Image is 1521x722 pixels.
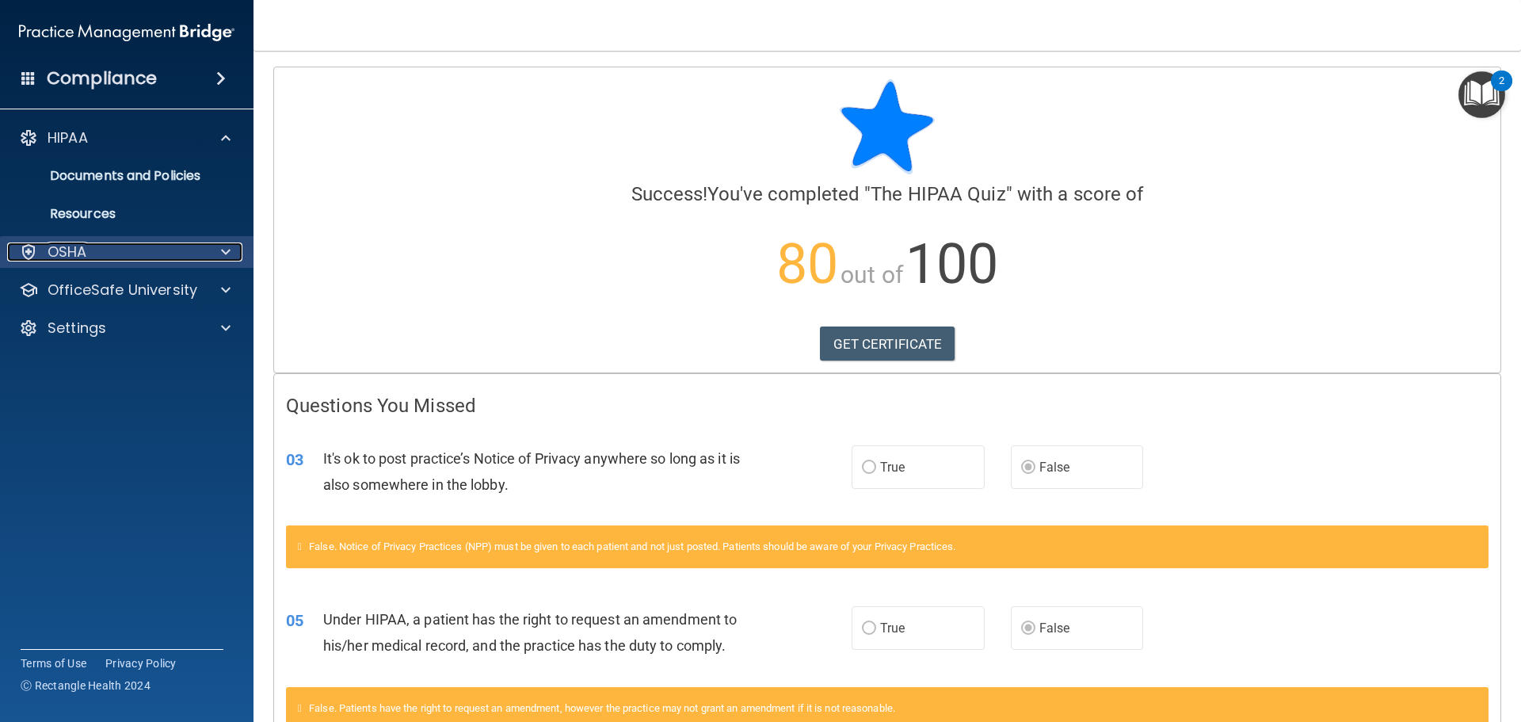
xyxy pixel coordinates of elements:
[1458,71,1505,118] button: Open Resource Center, 2 new notifications
[309,541,955,552] span: False. Notice of Privacy Practices (NPP) must be given to each patient and not just posted. Patie...
[323,611,737,654] span: Under HIPAA, a patient has the right to request an amendment to his/her medical record, and the p...
[776,231,838,296] span: 80
[19,319,231,338] a: Settings
[21,678,151,693] span: Ⓒ Rectangle Health 2024
[19,128,231,147] a: HIPAA
[323,450,740,493] span: It's ok to post practice’s Notice of Privacy anywhere so long as it is also somewhere in the lobby.
[10,206,227,222] p: Resources
[309,702,895,714] span: False. Patients have the right to request an amendment, however the practice may not grant an ame...
[19,281,231,300] a: OfficeSafe University
[105,655,177,671] a: Privacy Policy
[631,183,708,205] span: Success!
[840,79,935,174] img: blue-star-rounded.9d042014.png
[880,621,905,636] span: True
[19,17,234,48] img: PMB logo
[286,184,1489,204] h4: You've completed " " with a score of
[1021,462,1035,474] input: False
[871,183,1005,205] span: The HIPAA Quiz
[47,67,157,90] h4: Compliance
[1039,621,1070,636] span: False
[48,243,87,262] p: OSHA
[19,243,231,262] a: OSHA
[862,462,876,474] input: True
[10,168,227,184] p: Documents and Policies
[21,655,86,671] a: Terms of Use
[880,460,905,475] span: True
[48,128,88,147] p: HIPAA
[48,319,106,338] p: Settings
[820,327,955,361] a: GET CERTIFICATE
[286,611,303,630] span: 05
[1039,460,1070,475] span: False
[841,261,903,288] span: out of
[286,395,1489,416] h4: Questions You Missed
[905,231,998,296] span: 100
[48,281,197,300] p: OfficeSafe University
[1021,623,1035,635] input: False
[1499,81,1504,101] div: 2
[286,450,303,469] span: 03
[862,623,876,635] input: True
